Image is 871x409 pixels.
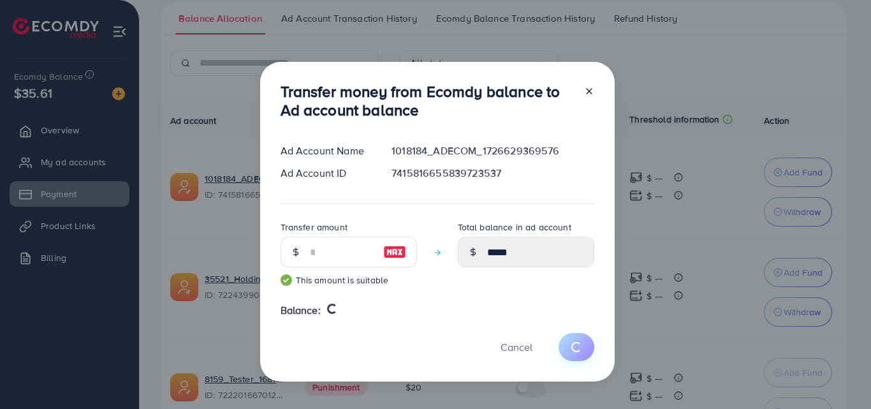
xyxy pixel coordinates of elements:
img: guide [281,274,292,286]
div: Ad Account ID [270,166,382,181]
label: Total balance in ad account [458,221,571,234]
img: image [383,244,406,260]
button: Cancel [485,333,548,361]
label: Transfer amount [281,221,348,234]
span: Cancel [501,340,532,354]
div: 7415816655839723537 [381,166,604,181]
iframe: Chat [817,352,861,399]
div: 1018184_ADECOM_1726629369576 [381,144,604,158]
div: Ad Account Name [270,144,382,158]
small: This amount is suitable [281,274,417,286]
h3: Transfer money from Ecomdy balance to Ad account balance [281,82,574,119]
span: Balance: [281,303,321,318]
